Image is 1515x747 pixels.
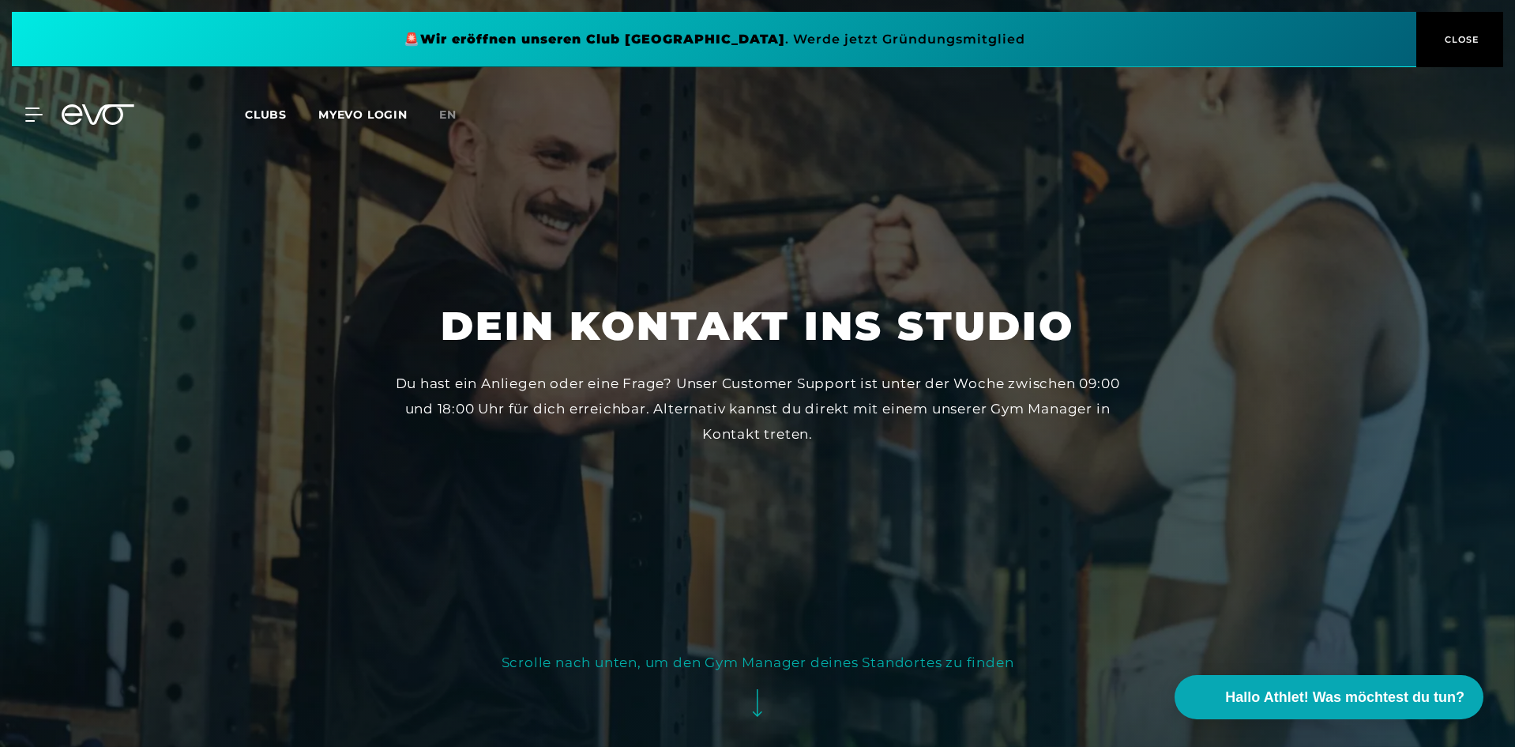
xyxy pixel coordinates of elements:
[245,107,318,122] a: Clubs
[1416,12,1503,67] button: CLOSE
[1225,687,1464,708] span: Hallo Athlet! Was möchtest du tun?
[441,300,1074,352] h1: Dein Kontakt ins Studio
[502,650,1014,675] div: Scrolle nach unten, um den Gym Manager deines Standortes zu finden
[318,108,408,122] a: MYEVO LOGIN
[1175,675,1483,719] button: Hallo Athlet! Was möchtest du tun?
[388,371,1127,447] div: Du hast ein Anliegen oder eine Frage? Unser Customer Support ist unter der Woche zwischen 09:00 u...
[439,106,476,124] a: en
[502,650,1014,731] button: Scrolle nach unten, um den Gym Manager deines Standortes zu finden
[245,108,287,122] span: Clubs
[439,108,457,122] span: en
[1441,32,1479,47] span: CLOSE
